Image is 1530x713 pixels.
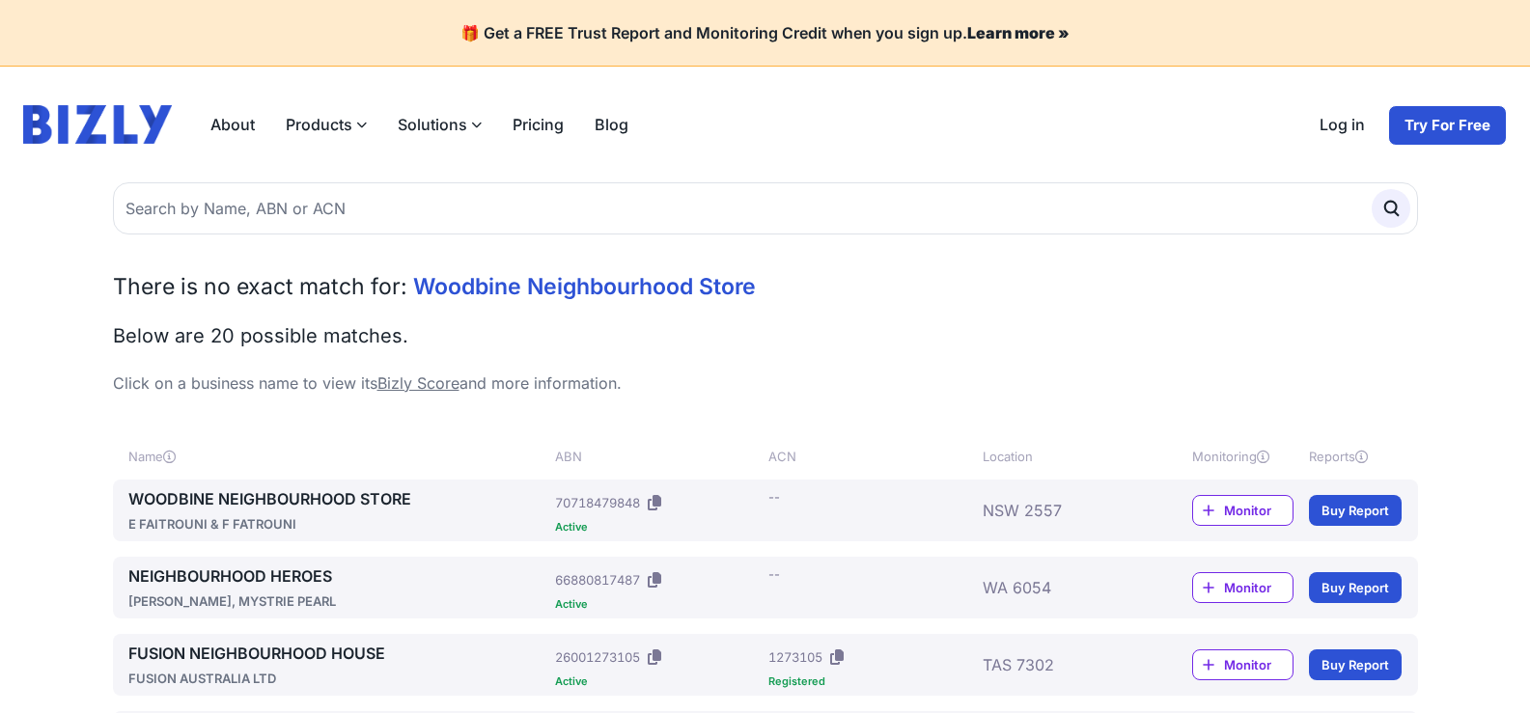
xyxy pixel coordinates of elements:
[555,493,640,512] div: 70718479848
[1309,495,1402,526] a: Buy Report
[768,447,974,466] div: ACN
[1309,649,1402,680] a: Buy Report
[195,105,270,144] a: About
[128,447,548,466] div: Name
[128,591,548,611] div: [PERSON_NAME], MYSTRIE PEARL
[967,23,1070,42] a: Learn more »
[983,487,1135,534] div: NSW 2557
[555,522,761,533] div: Active
[768,487,780,507] div: --
[983,642,1135,688] div: TAS 7302
[382,105,497,144] label: Solutions
[113,273,407,300] span: There is no exact match for:
[555,676,761,687] div: Active
[983,564,1135,611] div: WA 6054
[128,487,548,510] a: WOODBINE NEIGHBOURHOOD STORE
[270,105,382,144] label: Products
[768,647,822,667] div: 1273105
[413,273,756,300] span: Woodbine Neighbourhood Store
[555,599,761,610] div: Active
[555,447,761,466] div: ABN
[1192,447,1294,466] div: Monitoring
[555,647,640,667] div: 26001273105
[1224,501,1293,520] span: Monitor
[377,373,459,393] a: Bizly Score
[23,105,172,144] img: bizly_logo.svg
[1192,572,1294,603] a: Monitor
[768,564,780,584] div: --
[128,669,548,688] div: FUSION AUSTRALIA LTD
[555,570,640,590] div: 66880817487
[1309,572,1402,603] a: Buy Report
[1388,105,1507,146] a: Try For Free
[1192,495,1294,526] a: Monitor
[1224,578,1293,597] span: Monitor
[113,324,408,347] span: Below are 20 possible matches.
[1304,105,1380,146] a: Log in
[128,564,548,588] a: NEIGHBOURHOOD HEROES
[113,371,1418,395] p: Click on a business name to view its and more information.
[128,514,548,534] div: E FAITROUNI & F FATROUNI
[23,23,1507,42] h4: 🎁 Get a FREE Trust Report and Monitoring Credit when you sign up.
[579,105,644,144] a: Blog
[983,447,1135,466] div: Location
[128,642,548,665] a: FUSION NEIGHBOURHOOD HOUSE
[1309,447,1402,466] div: Reports
[768,676,974,687] div: Registered
[113,182,1418,234] input: Search by Name, ABN or ACN
[1192,649,1294,680] a: Monitor
[1224,655,1293,674] span: Monitor
[497,105,579,144] a: Pricing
